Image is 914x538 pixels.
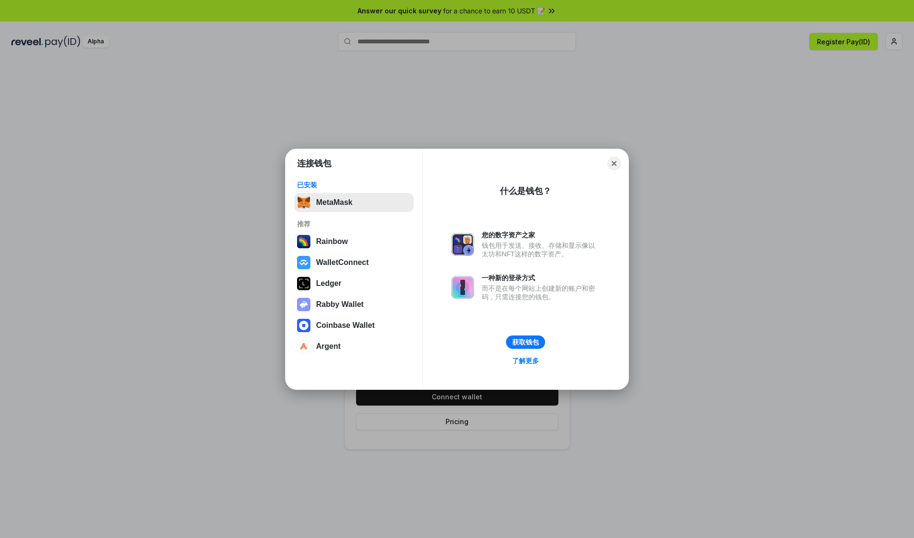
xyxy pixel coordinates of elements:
[451,276,474,299] img: svg+xml,%3Csvg%20xmlns%3D%22http%3A%2F%2Fwww.w3.org%2F2000%2Fsvg%22%20fill%3D%22none%22%20viewBox...
[294,295,414,314] button: Rabby Wallet
[297,298,310,311] img: svg+xml,%3Csvg%20xmlns%3D%22http%3A%2F%2Fwww.w3.org%2F2000%2Fsvg%22%20fill%3D%22none%22%20viewBox...
[294,232,414,251] button: Rainbow
[294,253,414,272] button: WalletConnect
[294,274,414,293] button: Ledger
[512,356,539,365] div: 了解更多
[507,355,545,367] a: 了解更多
[294,337,414,356] button: Argent
[482,284,600,301] div: 而不是在每个网站上创建新的账户和密码，只需连接您的钱包。
[294,316,414,335] button: Coinbase Wallet
[316,300,364,309] div: Rabby Wallet
[607,157,621,170] button: Close
[316,321,375,330] div: Coinbase Wallet
[482,274,600,282] div: 一种新的登录方式
[316,279,341,288] div: Ledger
[500,185,551,197] div: 什么是钱包？
[294,193,414,212] button: MetaMask
[482,231,600,239] div: 您的数字资产之家
[316,237,348,246] div: Rainbow
[482,241,600,258] div: 钱包用于发送、接收、存储和显示像以太坊和NFT这样的数字资产。
[297,235,310,248] img: svg+xml,%3Csvg%20width%3D%22120%22%20height%3D%22120%22%20viewBox%3D%220%200%20120%20120%22%20fil...
[451,233,474,256] img: svg+xml,%3Csvg%20xmlns%3D%22http%3A%2F%2Fwww.w3.org%2F2000%2Fsvg%22%20fill%3D%22none%22%20viewBox...
[297,340,310,353] img: svg+xml,%3Csvg%20width%3D%2228%22%20height%3D%2228%22%20viewBox%3D%220%200%2028%2028%22%20fill%3D...
[297,220,411,228] div: 推荐
[506,335,545,349] button: 获取钱包
[297,196,310,209] img: svg+xml,%3Csvg%20fill%3D%22none%22%20height%3D%2233%22%20viewBox%3D%220%200%2035%2033%22%20width%...
[512,338,539,346] div: 获取钱包
[297,277,310,290] img: svg+xml,%3Csvg%20xmlns%3D%22http%3A%2F%2Fwww.w3.org%2F2000%2Fsvg%22%20width%3D%2228%22%20height%3...
[297,319,310,332] img: svg+xml,%3Csvg%20width%3D%2228%22%20height%3D%2228%22%20viewBox%3D%220%200%2028%2028%22%20fill%3D...
[316,258,369,267] div: WalletConnect
[297,256,310,269] img: svg+xml,%3Csvg%20width%3D%2228%22%20height%3D%2228%22%20viewBox%3D%220%200%2028%2028%22%20fill%3D...
[297,181,411,189] div: 已安装
[316,342,341,351] div: Argent
[297,158,331,169] h1: 连接钱包
[316,198,352,207] div: MetaMask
